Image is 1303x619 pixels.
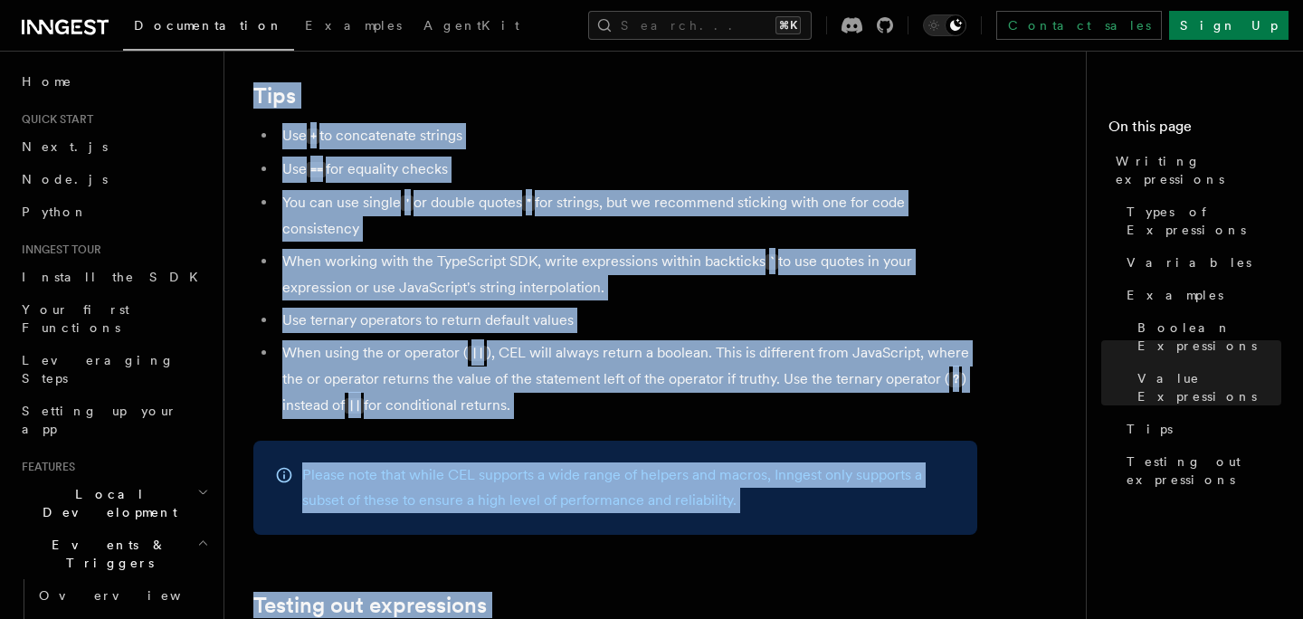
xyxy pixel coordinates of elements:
a: Leveraging Steps [14,344,213,395]
a: Testing out expressions [253,593,487,618]
button: Local Development [14,478,213,529]
li: You can use single or double quotes for strings, but we recommend sticking with one for code cons... [277,190,977,242]
span: Variables [1127,253,1251,271]
span: Boolean Expressions [1137,319,1281,355]
button: Toggle dark mode [923,14,966,36]
button: Events & Triggers [14,529,213,579]
a: Documentation [123,5,294,51]
a: Sign Up [1169,11,1289,40]
span: Setting up your app [22,404,177,436]
a: Tips [1119,413,1281,445]
li: When working with the TypeScript SDK, write expressions within backticks to use quotes in your ex... [277,249,977,300]
code: ? [949,372,962,387]
code: ' [401,195,414,211]
a: Setting up your app [14,395,213,445]
a: Writing expressions [1108,145,1281,195]
a: Examples [1119,279,1281,311]
span: Quick start [14,112,93,127]
span: Documentation [134,18,283,33]
h4: On this page [1108,116,1281,145]
span: Node.js [22,172,108,186]
kbd: ⌘K [775,16,801,34]
a: Tips [253,83,296,109]
span: Writing expressions [1116,152,1281,188]
a: Variables [1119,246,1281,279]
a: Python [14,195,213,228]
span: Examples [1127,286,1223,304]
span: Your first Functions [22,302,129,335]
a: Install the SDK [14,261,213,293]
span: Features [14,460,75,474]
a: Value Expressions [1130,362,1281,413]
a: Types of Expressions [1119,195,1281,246]
code: + [307,129,319,144]
code: " [522,195,535,211]
span: Events & Triggers [14,536,197,572]
a: Boolean Expressions [1130,311,1281,362]
li: When using the or operator ( ), CEL will always return a boolean. This is different from JavaScri... [277,340,977,419]
span: AgentKit [423,18,519,33]
span: Home [22,72,72,90]
li: Use ternary operators to return default values [277,308,977,333]
span: Python [22,205,88,219]
span: Install the SDK [22,270,209,284]
code: || [345,398,364,414]
a: Testing out expressions [1119,445,1281,496]
a: Home [14,65,213,98]
span: Overview [39,588,225,603]
a: Your first Functions [14,293,213,344]
li: Use to concatenate strings [277,123,977,149]
span: Types of Expressions [1127,203,1281,239]
span: Inngest tour [14,243,101,257]
span: Next.js [22,139,108,154]
a: AgentKit [413,5,530,49]
p: Please note that while CEL supports a wide range of helpers and macros, Inngest only supports a s... [302,462,956,513]
a: Overview [32,579,213,612]
span: Testing out expressions [1127,452,1281,489]
span: Examples [305,18,402,33]
span: Value Expressions [1137,369,1281,405]
span: Tips [1127,420,1173,438]
code: || [468,346,487,361]
a: Contact sales [996,11,1162,40]
code: == [307,162,326,177]
span: Local Development [14,485,197,521]
code: ` [766,254,778,270]
li: Use for equality checks [277,157,977,183]
button: Search...⌘K [588,11,812,40]
a: Next.js [14,130,213,163]
a: Node.js [14,163,213,195]
span: Leveraging Steps [22,353,175,386]
a: Examples [294,5,413,49]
